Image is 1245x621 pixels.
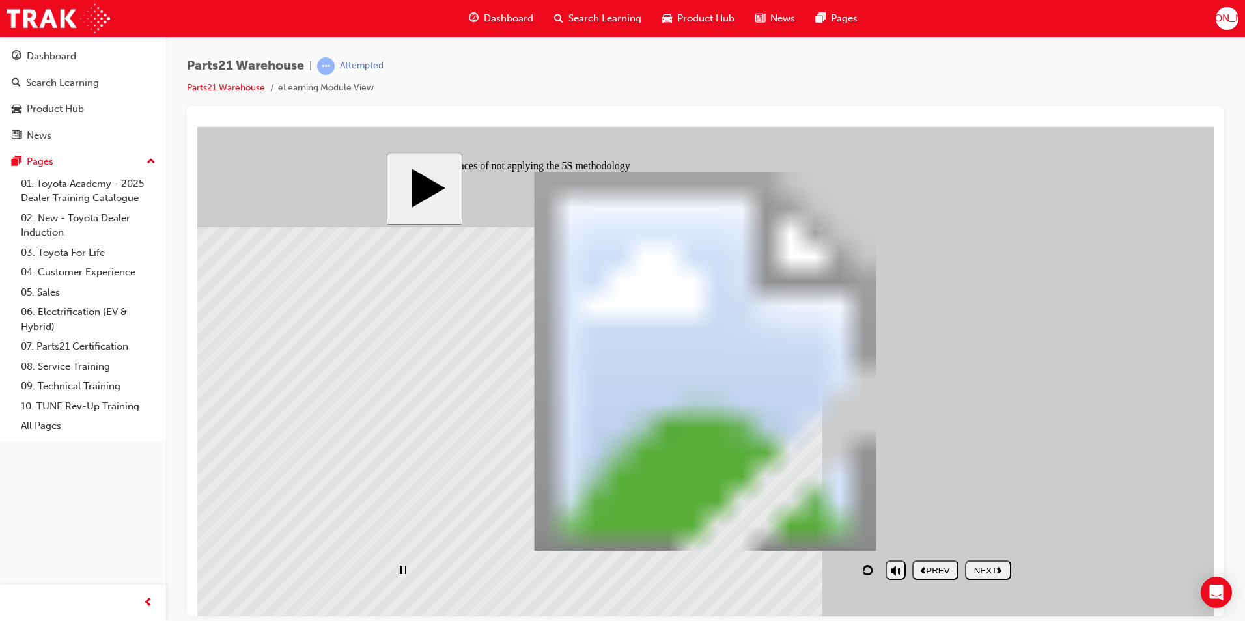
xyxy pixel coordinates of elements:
span: Parts21 Warehouse [187,59,304,74]
a: Parts21 Warehouse [187,82,265,93]
span: car-icon [662,10,672,27]
a: Product Hub [5,97,161,121]
span: Pages [831,11,858,26]
button: Pages [5,150,161,174]
span: Product Hub [677,11,734,26]
div: Search Learning [26,76,99,90]
div: News [27,128,51,143]
button: DashboardSearch LearningProduct HubNews [5,42,161,150]
span: Search Learning [568,11,641,26]
span: pages-icon [816,10,826,27]
a: All Pages [16,416,161,436]
span: news-icon [755,10,765,27]
button: Start [189,27,265,98]
span: car-icon [12,103,21,115]
a: 08. Service Training [16,357,161,377]
div: Attempted [340,60,384,72]
a: search-iconSearch Learning [544,5,652,32]
div: Parts21Warehouse Start Course [189,27,828,463]
a: 04. Customer Experience [16,262,161,283]
span: | [309,59,312,74]
span: news-icon [12,130,21,142]
span: pages-icon [12,156,21,168]
a: pages-iconPages [805,5,868,32]
a: car-iconProduct Hub [652,5,745,32]
a: 06. Electrification (EV & Hybrid) [16,302,161,337]
li: eLearning Module View [278,81,374,96]
a: 07. Parts21 Certification [16,337,161,357]
span: search-icon [554,10,563,27]
a: News [5,124,161,148]
img: Trak [7,4,110,33]
a: Dashboard [5,44,161,68]
div: Open Intercom Messenger [1201,577,1232,608]
a: 09. Technical Training [16,376,161,396]
a: Search Learning [5,71,161,95]
span: guage-icon [12,51,21,62]
div: Dashboard [27,49,76,64]
span: News [770,11,795,26]
div: Pages [27,154,53,169]
a: 10. TUNE Rev-Up Training [16,396,161,417]
a: guage-iconDashboard [458,5,544,32]
a: 01. Toyota Academy - 2025 Dealer Training Catalogue [16,174,161,208]
span: up-icon [147,154,156,171]
span: search-icon [12,77,21,89]
div: Product Hub [27,102,84,117]
span: prev-icon [143,595,153,611]
a: 05. Sales [16,283,161,303]
span: guage-icon [469,10,479,27]
span: Dashboard [484,11,533,26]
button: [PERSON_NAME] [1216,7,1238,30]
span: learningRecordVerb_ATTEMPT-icon [317,57,335,75]
a: news-iconNews [745,5,805,32]
a: 02. New - Toyota Dealer Induction [16,208,161,243]
a: 03. Toyota For Life [16,243,161,263]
